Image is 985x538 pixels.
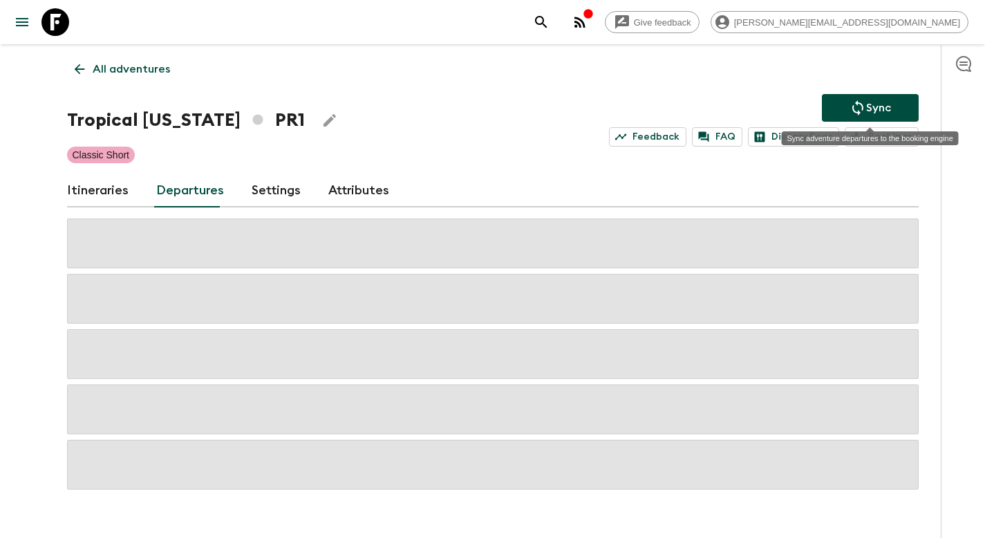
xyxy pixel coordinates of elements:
a: Give feedback [605,11,700,33]
p: Classic Short [73,148,129,162]
a: FAQ [692,127,742,147]
a: Feedback [609,127,686,147]
button: Sync adventure departures to the booking engine [822,94,919,122]
a: Settings [252,174,301,207]
a: Departures [156,174,224,207]
div: [PERSON_NAME][EMAIL_ADDRESS][DOMAIN_NAME] [711,11,968,33]
span: Give feedback [626,17,699,28]
div: Sync adventure departures to the booking engine [782,131,959,145]
a: Itineraries [67,174,129,207]
a: All adventures [67,55,178,83]
p: All adventures [93,61,170,77]
span: [PERSON_NAME][EMAIL_ADDRESS][DOMAIN_NAME] [726,17,968,28]
button: Edit Adventure Title [316,106,344,134]
button: search adventures [527,8,555,36]
a: Dietary Reqs [748,127,839,147]
a: Attributes [328,174,389,207]
button: menu [8,8,36,36]
p: Sync [866,100,891,116]
h1: Tropical [US_STATE] PR1 [67,106,305,134]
